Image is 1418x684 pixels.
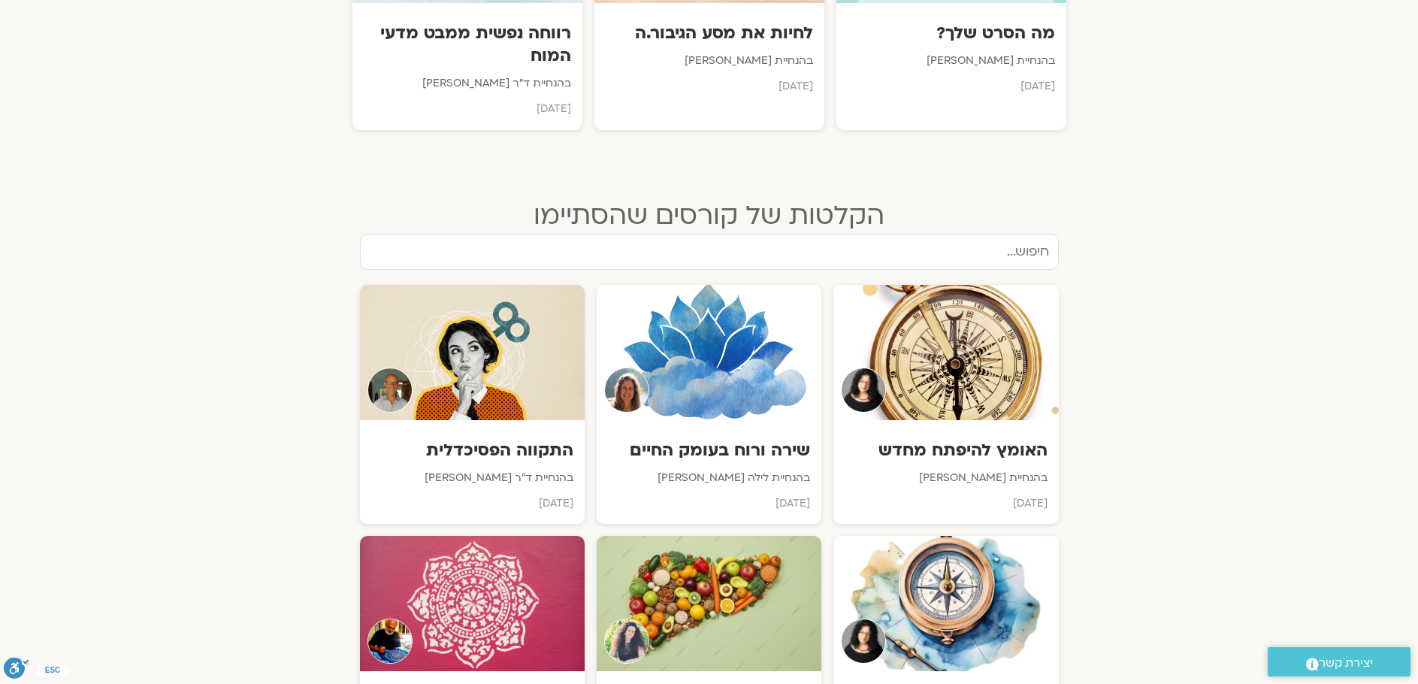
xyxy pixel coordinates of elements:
img: Teacher [841,619,886,664]
h3: מה הסרט שלך? [848,22,1055,44]
a: Teacherהאומץ להיפתח מחדשבהנחיית [PERSON_NAME][DATE] [833,285,1058,525]
img: Teacher [367,368,413,413]
a: Teacherהתקווה הפסיכדליתבהנחיית ד"ר [PERSON_NAME][DATE] [360,285,585,525]
p: בהנחיית [PERSON_NAME] [845,469,1047,487]
h3: שירה ורוח בעומק החיים [608,439,810,462]
p: [DATE] [608,495,810,513]
h3: התקווה הפסיכדלית [371,439,573,462]
p: בהנחיית [PERSON_NAME] [848,52,1055,70]
span: יצירת קשר [1319,653,1373,673]
a: יצירת קשר [1268,647,1410,676]
img: Teacher [367,619,413,664]
h2: הקלטות של קורסים שהסתיימו [360,201,1059,231]
p: [DATE] [371,495,573,513]
p: בהנחיית ד"ר [PERSON_NAME] [364,74,571,92]
a: Teacherשירה ורוח בעומק החייםבהנחיית לילה [PERSON_NAME][DATE] [597,285,821,525]
img: Teacher [604,619,649,664]
img: Teacher [604,368,649,413]
input: חיפוש... [360,234,1059,270]
p: בהנחיית ד"ר [PERSON_NAME] [371,469,573,487]
h3: האומץ להיפתח מחדש [845,439,1047,462]
img: Teacher [841,368,886,413]
p: [DATE] [848,77,1055,95]
p: בהנחיית לילה [PERSON_NAME] [608,469,810,487]
h3: רווחה נפשית ממבט מדעי המוח [364,22,571,67]
p: [DATE] [364,100,571,118]
p: בהנחיית [PERSON_NAME] [606,52,813,70]
p: [DATE] [606,77,813,95]
p: [DATE] [845,495,1047,513]
h3: לחיות את מסע הגיבור.ה [606,22,813,44]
